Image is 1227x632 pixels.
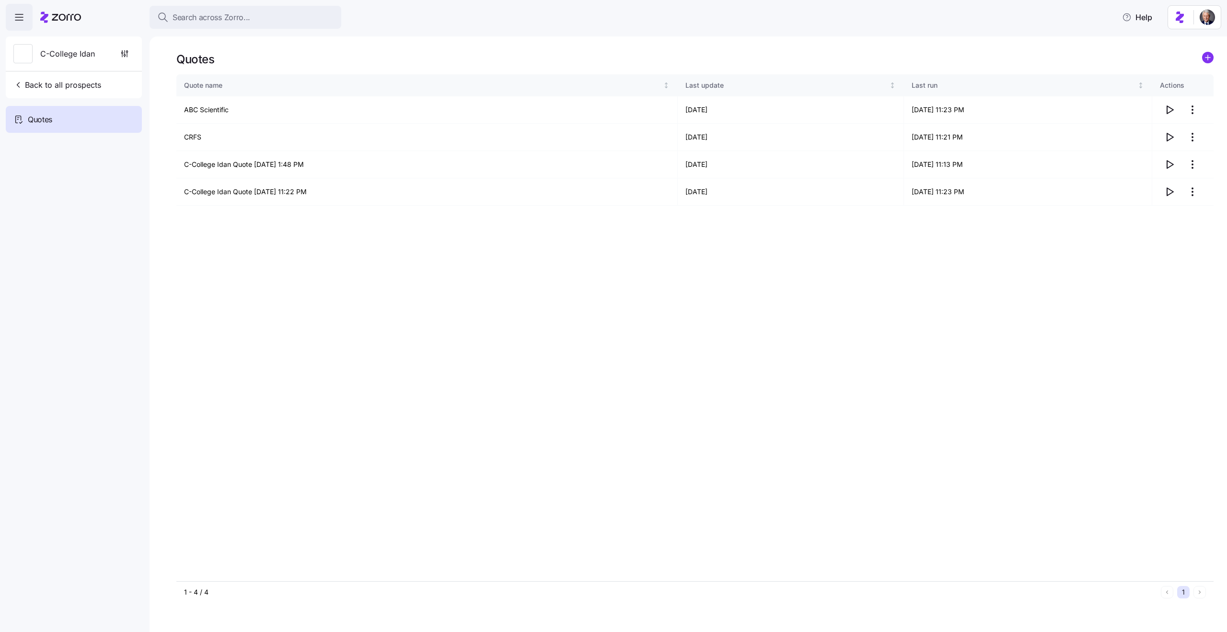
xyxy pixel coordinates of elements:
[904,151,1152,178] td: [DATE] 11:13 PM
[685,80,888,91] div: Last update
[176,96,678,124] td: ABC Scientific
[28,114,52,126] span: Quotes
[889,82,896,89] div: Not sorted
[1137,82,1144,89] div: Not sorted
[1200,10,1215,25] img: 1dcb4e5d-e04d-4770-96a8-8d8f6ece5bdc-1719926415027.jpeg
[1161,586,1173,598] button: Previous page
[10,75,105,94] button: Back to all prospects
[678,151,904,178] td: [DATE]
[176,151,678,178] td: C-College Idan Quote [DATE] 1:48 PM
[1202,52,1214,63] svg: add icon
[176,124,678,151] td: CRFS
[13,79,101,91] span: Back to all prospects
[1193,586,1206,598] button: Next page
[176,178,678,206] td: C-College Idan Quote [DATE] 11:22 PM
[176,74,678,96] th: Quote nameNot sorted
[1202,52,1214,67] a: add icon
[904,178,1152,206] td: [DATE] 11:23 PM
[6,106,142,133] a: Quotes
[150,6,341,29] button: Search across Zorro...
[678,74,904,96] th: Last updateNot sorted
[1160,80,1206,91] div: Actions
[1177,586,1190,598] button: 1
[173,12,250,23] span: Search across Zorro...
[663,82,670,89] div: Not sorted
[1122,12,1152,23] span: Help
[184,587,1157,597] div: 1 - 4 / 4
[678,96,904,124] td: [DATE]
[184,80,661,91] div: Quote name
[912,80,1135,91] div: Last run
[904,74,1152,96] th: Last runNot sorted
[904,124,1152,151] td: [DATE] 11:21 PM
[678,124,904,151] td: [DATE]
[176,52,214,67] h1: Quotes
[904,96,1152,124] td: [DATE] 11:23 PM
[40,48,95,60] span: C-College Idan
[678,178,904,206] td: [DATE]
[1114,8,1160,27] button: Help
